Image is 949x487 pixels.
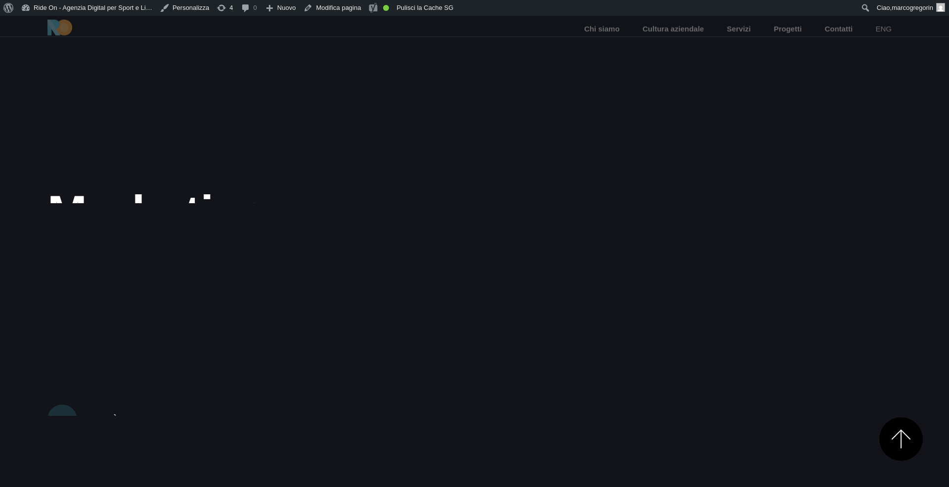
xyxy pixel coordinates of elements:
a: eng [874,23,893,35]
a: Servizi [726,23,752,35]
button: Scopri di più [47,404,133,434]
a: Cultura aziendale [642,23,705,35]
span: marcogregorin [892,4,933,11]
div: Buona [383,5,389,11]
a: Contatti [823,23,854,35]
a: Chi siamo [583,23,621,35]
div: Marketing [47,187,519,239]
img: Ride On Agency [47,20,72,36]
a: Progetti [773,23,803,35]
a: Scopri di più [47,392,133,434]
